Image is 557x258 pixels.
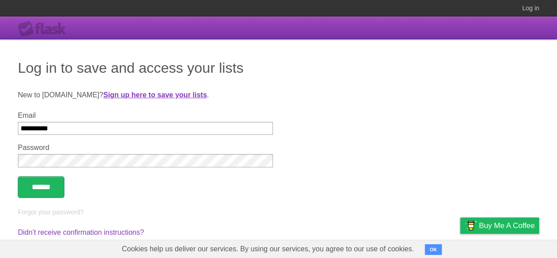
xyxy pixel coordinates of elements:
label: Password [18,144,273,152]
h1: Log in to save and access your lists [18,57,539,79]
span: Buy me a coffee [479,218,535,233]
p: New to [DOMAIN_NAME]? . [18,90,539,100]
a: Sign up here to save your lists [103,91,207,99]
img: Buy me a coffee [465,218,477,233]
a: Didn't receive confirmation instructions? [18,229,144,236]
a: Buy me a coffee [460,217,539,234]
a: Forgot your password? [18,208,84,216]
label: Email [18,112,273,120]
div: Flask [18,21,71,37]
span: Cookies help us deliver our services. By using our services, you agree to our use of cookies. [113,240,423,258]
button: OK [425,244,442,255]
